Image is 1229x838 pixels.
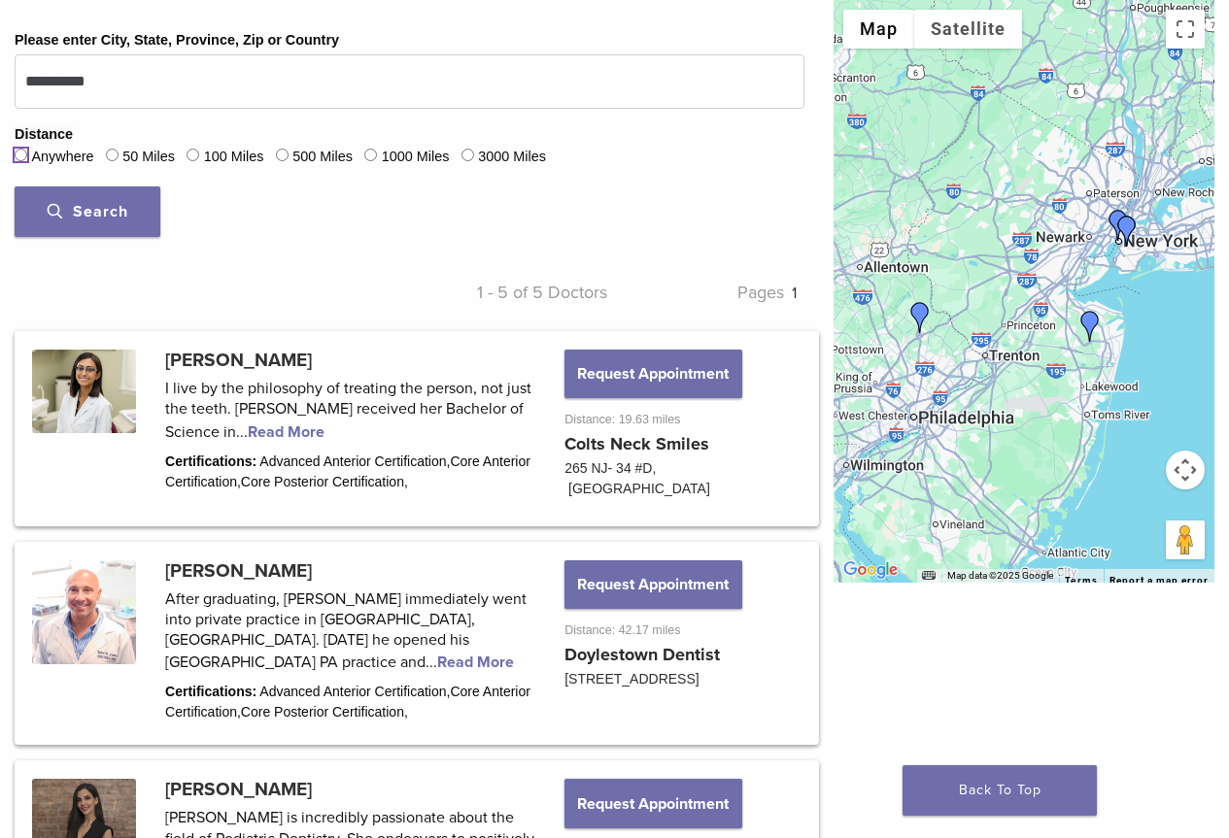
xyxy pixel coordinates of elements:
[1166,520,1205,559] button: Drag Pegman onto the map to open Street View
[564,350,741,398] button: Request Appointment
[905,302,936,333] div: Dr. Robert Scarazzo
[947,570,1053,581] span: Map data ©2025 Google
[903,765,1097,816] a: Back To Top
[792,284,797,303] a: 1
[564,560,741,609] button: Request Appointment
[914,10,1022,49] button: Show satellite imagery
[1166,451,1205,489] button: Map camera controls
[607,278,804,307] p: Pages
[292,147,353,168] label: 500 Miles
[922,569,936,583] button: Keyboard shortcuts
[1111,216,1143,247] div: Dr. Bahram Hamidi
[204,147,264,168] label: 100 Miles
[382,147,450,168] label: 1000 Miles
[410,278,607,307] p: 1 - 5 of 5 Doctors
[15,30,339,51] label: Please enter City, State, Province, Zip or Country
[15,186,160,237] button: Search
[1065,575,1098,587] a: Terms (opens in new tab)
[478,147,546,168] label: 3000 Miles
[15,124,73,146] legend: Distance
[838,557,903,583] img: Google
[31,147,93,168] label: Anywhere
[1103,210,1134,241] div: Dr. Neethi Dalvi
[843,10,914,49] button: Show street map
[1110,575,1209,586] a: Report a map error
[564,779,741,827] button: Request Appointment
[122,147,175,168] label: 50 Miles
[1166,10,1205,49] button: Toggle fullscreen view
[48,202,128,221] span: Search
[838,557,903,583] a: Open this area in Google Maps (opens a new window)
[1075,311,1106,342] div: Dr. Dilini Peiris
